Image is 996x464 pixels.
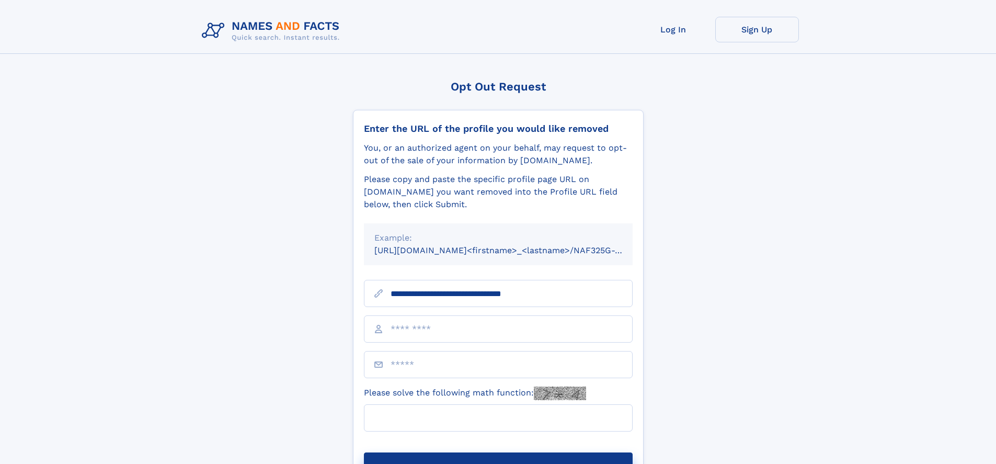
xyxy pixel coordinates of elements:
div: You, or an authorized agent on your behalf, may request to opt-out of the sale of your informatio... [364,142,633,167]
label: Please solve the following math function: [364,387,586,400]
a: Log In [632,17,715,42]
a: Sign Up [715,17,799,42]
div: Opt Out Request [353,80,644,93]
img: Logo Names and Facts [198,17,348,45]
small: [URL][DOMAIN_NAME]<firstname>_<lastname>/NAF325G-xxxxxxxx [374,245,652,255]
div: Please copy and paste the specific profile page URL on [DOMAIN_NAME] you want removed into the Pr... [364,173,633,211]
div: Example: [374,232,622,244]
div: Enter the URL of the profile you would like removed [364,123,633,134]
